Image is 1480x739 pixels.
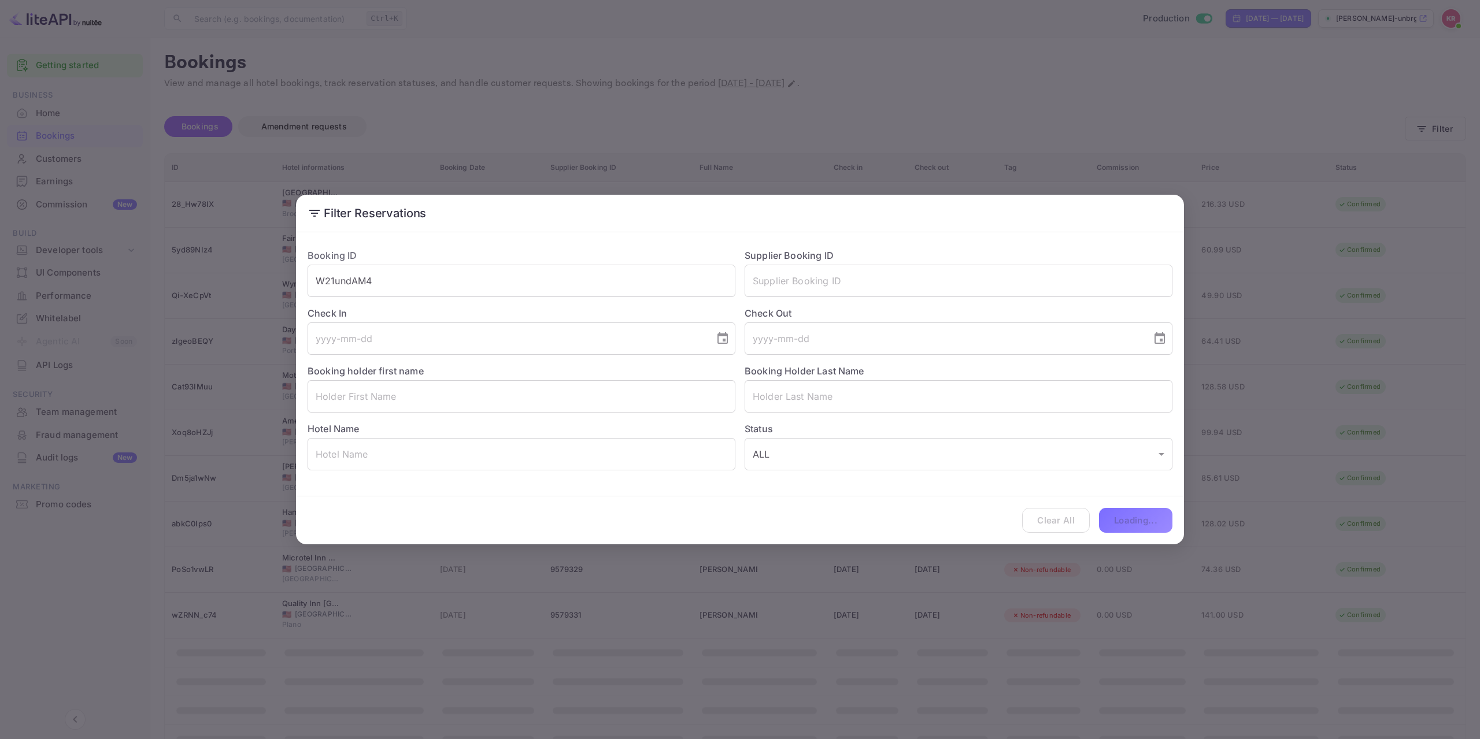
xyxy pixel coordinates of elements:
[308,365,424,377] label: Booking holder first name
[745,365,864,377] label: Booking Holder Last Name
[745,306,1172,320] label: Check Out
[308,380,735,413] input: Holder First Name
[1148,327,1171,350] button: Choose date
[745,250,834,261] label: Supplier Booking ID
[308,423,360,435] label: Hotel Name
[745,322,1144,355] input: yyyy-mm-dd
[745,380,1172,413] input: Holder Last Name
[308,322,706,355] input: yyyy-mm-dd
[711,327,734,350] button: Choose date
[745,265,1172,297] input: Supplier Booking ID
[745,422,1172,436] label: Status
[745,438,1172,470] div: ALL
[308,438,735,470] input: Hotel Name
[308,306,735,320] label: Check In
[308,265,735,297] input: Booking ID
[308,250,357,261] label: Booking ID
[296,195,1184,232] h2: Filter Reservations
